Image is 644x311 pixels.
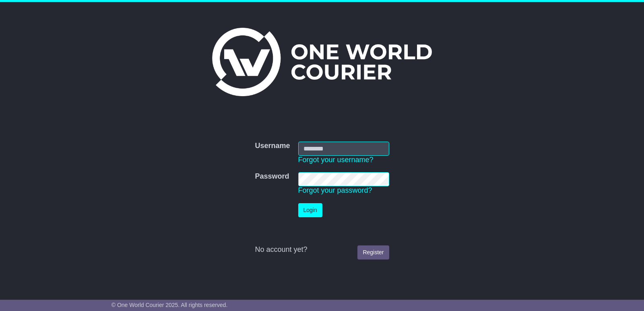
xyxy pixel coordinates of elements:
[357,245,389,260] a: Register
[255,245,389,254] div: No account yet?
[255,142,290,150] label: Username
[111,302,228,308] span: © One World Courier 2025. All rights reserved.
[212,28,432,96] img: One World
[298,203,322,217] button: Login
[255,172,289,181] label: Password
[298,156,374,164] a: Forgot your username?
[298,186,372,194] a: Forgot your password?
